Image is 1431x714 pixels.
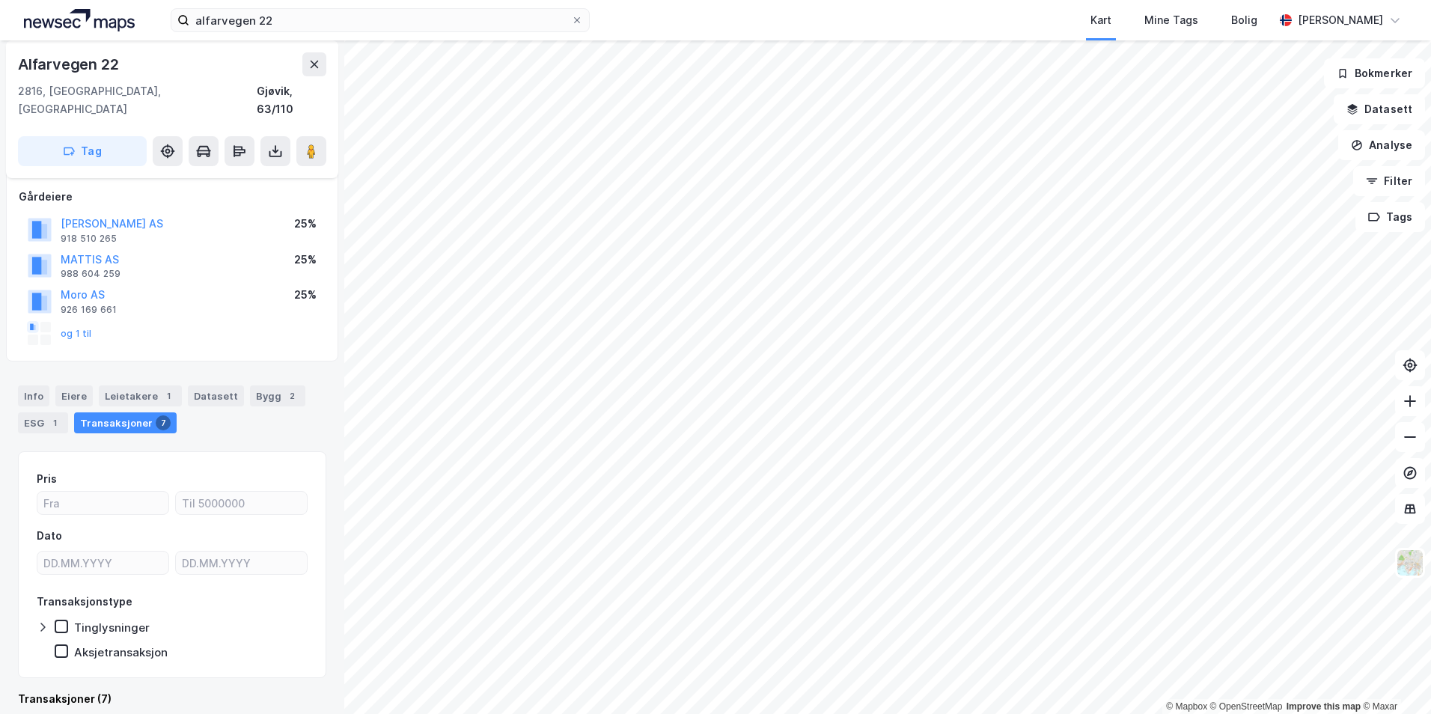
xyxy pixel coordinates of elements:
div: Dato [37,527,62,545]
div: Pris [37,470,57,488]
div: 2 [284,388,299,403]
input: DD.MM.YYYY [176,552,307,574]
img: Z [1396,549,1424,577]
div: Kart [1090,11,1111,29]
div: Eiere [55,385,93,406]
button: Bokmerker [1324,58,1425,88]
div: Transaksjoner (7) [18,690,326,708]
div: Aksjetransaksjon [74,645,168,659]
div: Mine Tags [1144,11,1198,29]
div: 988 604 259 [61,268,120,280]
div: Gjøvik, 63/110 [257,82,326,118]
div: Transaksjoner [74,412,177,433]
button: Tags [1355,202,1425,232]
div: [PERSON_NAME] [1298,11,1383,29]
div: Datasett [188,385,244,406]
div: 25% [294,251,317,269]
div: 25% [294,286,317,304]
div: Info [18,385,49,406]
a: Improve this map [1287,701,1361,712]
div: Bolig [1231,11,1257,29]
button: Analyse [1338,130,1425,160]
input: Søk på adresse, matrikkel, gårdeiere, leietakere eller personer [189,9,571,31]
iframe: Chat Widget [1356,642,1431,714]
div: 7 [156,415,171,430]
div: 25% [294,215,317,233]
div: Leietakere [99,385,182,406]
div: Bygg [250,385,305,406]
div: 1 [161,388,176,403]
input: DD.MM.YYYY [37,552,168,574]
img: logo.a4113a55bc3d86da70a041830d287a7e.svg [24,9,135,31]
input: Fra [37,492,168,514]
div: 1 [47,415,62,430]
a: OpenStreetMap [1210,701,1283,712]
div: Tinglysninger [74,620,150,635]
div: Transaksjonstype [37,593,132,611]
button: Filter [1353,166,1425,196]
div: 926 169 661 [61,304,117,316]
div: 918 510 265 [61,233,117,245]
div: Alfarvegen 22 [18,52,121,76]
button: Tag [18,136,147,166]
div: 2816, [GEOGRAPHIC_DATA], [GEOGRAPHIC_DATA] [18,82,257,118]
div: ESG [18,412,68,433]
input: Til 5000000 [176,492,307,514]
div: Gårdeiere [19,188,326,206]
button: Datasett [1334,94,1425,124]
a: Mapbox [1166,701,1207,712]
